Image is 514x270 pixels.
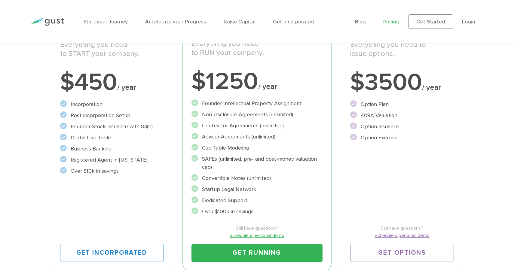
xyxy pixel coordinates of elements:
img: Gust Logo [30,18,64,26]
a: Pricing [383,19,399,25]
a: Raise Capital [224,19,255,25]
li: Option Plan [350,100,454,108]
p: Everything you need to issue options. [350,40,454,58]
li: Registered Agent in [US_STATE] [60,156,164,164]
li: Over $100k in savings [191,208,323,216]
span: / year [258,82,277,91]
li: Post-incorporation Setup [60,111,164,120]
span: / year [422,83,441,92]
a: Get Incorporated [60,244,164,262]
li: Founder Stock Issuance with 83(b) [60,123,164,131]
li: Option Issuance [350,123,454,131]
a: Login [462,19,475,25]
li: Incorporation [60,100,164,108]
li: Startup Legal Network [191,185,323,193]
a: Get Incorporated [273,19,314,25]
div: $1250 [191,69,323,93]
li: Over $10k in savings [60,167,164,175]
span: Still have questions? [350,225,454,232]
li: SAFEs (unlimited, pre- and post-money valuation cap) [191,155,323,171]
li: Founder Intellectual Property Assignment [191,99,323,108]
li: Digital Cap Table [60,134,164,142]
li: Non-disclosure Agreements (unlimited) [191,111,323,119]
span: / year [117,83,136,92]
div: $3500 [350,70,454,94]
li: 409A Valuation [350,111,454,120]
p: Everything you need to START your company. [60,40,164,58]
div: $450 [60,70,164,94]
a: Accelerate your Progress [145,19,206,25]
li: Option Exercise [350,134,454,142]
li: Business Banking [60,145,164,153]
li: Contractor Agreements (unlimited) [191,122,323,130]
a: Get Started [408,14,453,29]
li: Advisor Agreements (unlimited) [191,133,323,141]
a: Start your Journey [83,19,128,25]
li: Convertible Notes (unlimited) [191,174,323,182]
p: Everything you need to RUN your company. [191,39,323,57]
a: Blog [355,19,366,25]
a: Get Options [350,244,454,262]
li: Cap Table Modeling [191,144,323,152]
a: Schedule a personal demo [191,232,323,239]
li: Dedicated Support [191,196,323,205]
a: Schedule a personal demo [350,232,454,239]
span: Still have questions? [191,225,323,232]
a: Get Running [191,244,323,262]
